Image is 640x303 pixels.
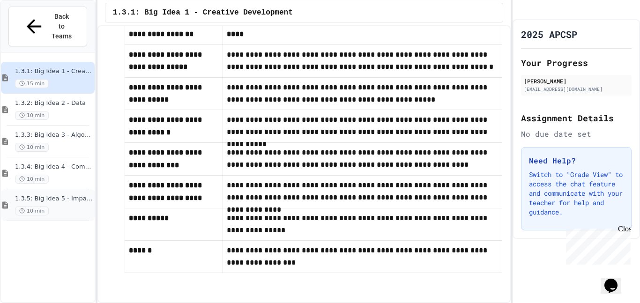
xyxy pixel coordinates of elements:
iframe: chat widget [601,266,631,294]
span: 10 min [15,207,49,215]
span: 10 min [15,111,49,120]
h2: Assignment Details [521,111,632,125]
span: 1.3.1: Big Idea 1 - Creative Development [15,67,93,75]
span: 1.3.4: Big Idea 4 - Computing Systems and Networks [15,163,93,171]
span: 10 min [15,143,49,152]
span: 1.3.3: Big Idea 3 - Algorithms and Programming [15,131,93,139]
div: Chat with us now!Close [4,4,65,59]
span: 1.3.2: Big Idea 2 - Data [15,99,93,107]
span: Back to Teams [51,12,73,41]
h3: Need Help? [529,155,624,166]
p: Switch to "Grade View" to access the chat feature and communicate with your teacher for help and ... [529,170,624,217]
div: [EMAIL_ADDRESS][DOMAIN_NAME] [524,86,629,93]
span: 15 min [15,79,49,88]
span: 10 min [15,175,49,184]
h2: Your Progress [521,56,632,69]
h1: 2025 APCSP [521,28,577,41]
div: No due date set [521,128,632,140]
button: Back to Teams [8,7,87,46]
iframe: chat widget [562,225,631,265]
div: [PERSON_NAME] [524,77,629,85]
span: 1.3.5: Big Idea 5 - Impact of Computing [15,195,93,203]
span: 1.3.1: Big Idea 1 - Creative Development [113,7,293,18]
